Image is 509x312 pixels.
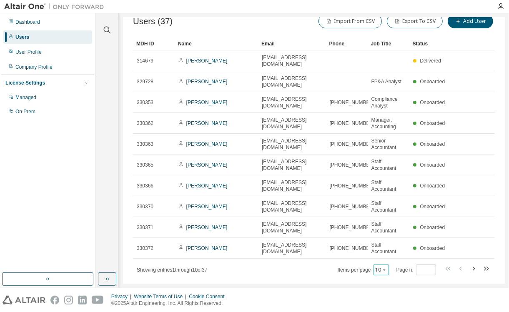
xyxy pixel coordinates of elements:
span: Onboarded [420,204,445,210]
span: 330370 [137,203,153,210]
a: [PERSON_NAME] [186,120,228,126]
a: [PERSON_NAME] [186,183,228,189]
span: [EMAIL_ADDRESS][DOMAIN_NAME] [262,242,322,255]
span: [EMAIL_ADDRESS][DOMAIN_NAME] [262,221,322,234]
span: [EMAIL_ADDRESS][DOMAIN_NAME] [262,75,322,88]
span: Delivered [420,58,441,64]
span: [EMAIL_ADDRESS][DOMAIN_NAME] [262,200,322,213]
span: Onboarded [420,120,445,126]
a: [PERSON_NAME] [186,58,228,64]
span: Onboarded [420,245,445,251]
span: Staff Accountant [371,158,406,172]
span: Senior Accountant [371,137,406,151]
span: [PHONE_NUMBER] [330,120,375,127]
div: Email [261,37,323,50]
div: License Settings [5,80,45,86]
div: User Profile [15,49,42,55]
span: 330366 [137,182,153,189]
div: Name [178,37,255,50]
span: [EMAIL_ADDRESS][DOMAIN_NAME] [262,137,322,151]
span: Onboarded [420,225,445,230]
span: 330365 [137,162,153,168]
span: [EMAIL_ADDRESS][DOMAIN_NAME] [262,96,322,109]
div: MDH ID [136,37,171,50]
div: Privacy [111,293,134,300]
div: Status [413,37,448,50]
span: Onboarded [420,162,445,168]
span: Staff Accountant [371,179,406,192]
span: Staff Accountant [371,242,406,255]
span: [PHONE_NUMBER] [330,245,375,252]
span: 330363 [137,141,153,147]
span: Page n. [396,265,436,275]
span: [PHONE_NUMBER] [330,203,375,210]
span: [PHONE_NUMBER] [330,224,375,231]
button: Import From CSV [318,14,382,28]
span: 314679 [137,57,153,64]
a: [PERSON_NAME] [186,141,228,147]
img: instagram.svg [64,296,73,305]
img: Altair One [4,2,108,11]
a: [PERSON_NAME] [186,245,228,251]
span: FP&A Analyst [371,78,402,85]
span: Onboarded [420,183,445,189]
span: Showing entries 1 through 10 of 37 [137,267,208,273]
div: Website Terms of Use [134,293,189,300]
div: Job Title [371,37,406,50]
span: 330362 [137,120,153,127]
span: [PHONE_NUMBER] [330,182,375,189]
span: [EMAIL_ADDRESS][DOMAIN_NAME] [262,158,322,172]
span: 330372 [137,245,153,252]
div: Company Profile [15,64,53,70]
span: [PHONE_NUMBER] [330,141,375,147]
p: © 2025 Altair Engineering, Inc. All Rights Reserved. [111,300,230,307]
span: Compliance Analyst [371,96,406,109]
div: Phone [329,37,364,50]
span: Onboarded [420,79,445,85]
span: 330371 [137,224,153,231]
button: Export To CSV [387,14,443,28]
button: 10 [376,267,387,273]
span: [PHONE_NUMBER] [330,99,375,106]
span: 329728 [137,78,153,85]
span: Staff Accountant [371,200,406,213]
div: Managed [15,94,36,101]
span: Manager, Accounting [371,117,406,130]
a: [PERSON_NAME] [186,162,228,168]
div: Dashboard [15,19,40,25]
span: Onboarded [420,100,445,105]
span: 330353 [137,99,153,106]
img: linkedin.svg [78,296,87,305]
span: [PHONE_NUMBER] [330,162,375,168]
span: Onboarded [420,141,445,147]
span: [EMAIL_ADDRESS][DOMAIN_NAME] [262,117,322,130]
button: Add User [448,14,493,28]
a: [PERSON_NAME] [186,79,228,85]
div: Users [15,34,29,40]
img: facebook.svg [50,296,59,305]
span: [EMAIL_ADDRESS][DOMAIN_NAME] [262,179,322,192]
a: [PERSON_NAME] [186,225,228,230]
img: altair_logo.svg [3,296,45,305]
span: Users (37) [133,17,173,26]
span: Staff Accountant [371,221,406,234]
div: Cookie Consent [189,293,229,300]
div: On Prem [15,108,35,115]
span: Items per page [338,265,389,275]
a: [PERSON_NAME] [186,204,228,210]
img: youtube.svg [92,296,104,305]
a: [PERSON_NAME] [186,100,228,105]
span: [EMAIL_ADDRESS][DOMAIN_NAME] [262,54,322,67]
